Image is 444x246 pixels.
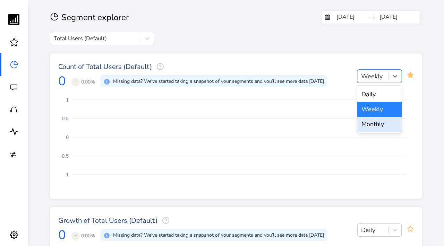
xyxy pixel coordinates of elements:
div: - [71,78,80,86]
span: Missing data? We've started taking a snapshot of your segments and you’ll see more data [DATE] [113,232,324,238]
text: 0.5 [62,116,69,121]
span: Missing data? We've started taking a snapshot of your segments and you’ll see more data [DATE] [113,78,324,85]
div: Segment explorer [50,11,322,24]
div: Daily [357,87,402,102]
span: We've started taking a snapshot of your segments and you’ll see more data tomorrow [101,226,327,245]
span: Count of Total Users (Default) [58,62,164,71]
div: Total Users (Default) [54,34,107,43]
span: Growth of Total Users (Default) [58,216,170,225]
span: 0 [58,226,66,245]
button: Interact with the calendar and add the check-in date for your trip. [325,13,330,20]
div: Weekly [361,72,383,81]
text: 0 [66,134,69,140]
div: Monthly [357,117,402,132]
span: 0.00% [71,232,95,239]
div: Daily [361,226,375,235]
div: Weekly [357,102,402,117]
input: Start Date [333,11,375,24]
text: -1 [65,172,69,177]
span: 0.00% [71,79,95,85]
div: - [71,232,80,240]
span: We've started taking a snapshot of your segments and you’ll see more data tomorrow [101,72,327,91]
input: End Date [376,11,418,24]
text: 1 [66,97,69,103]
text: -0.5 [60,153,69,159]
span: 0 [58,72,66,91]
